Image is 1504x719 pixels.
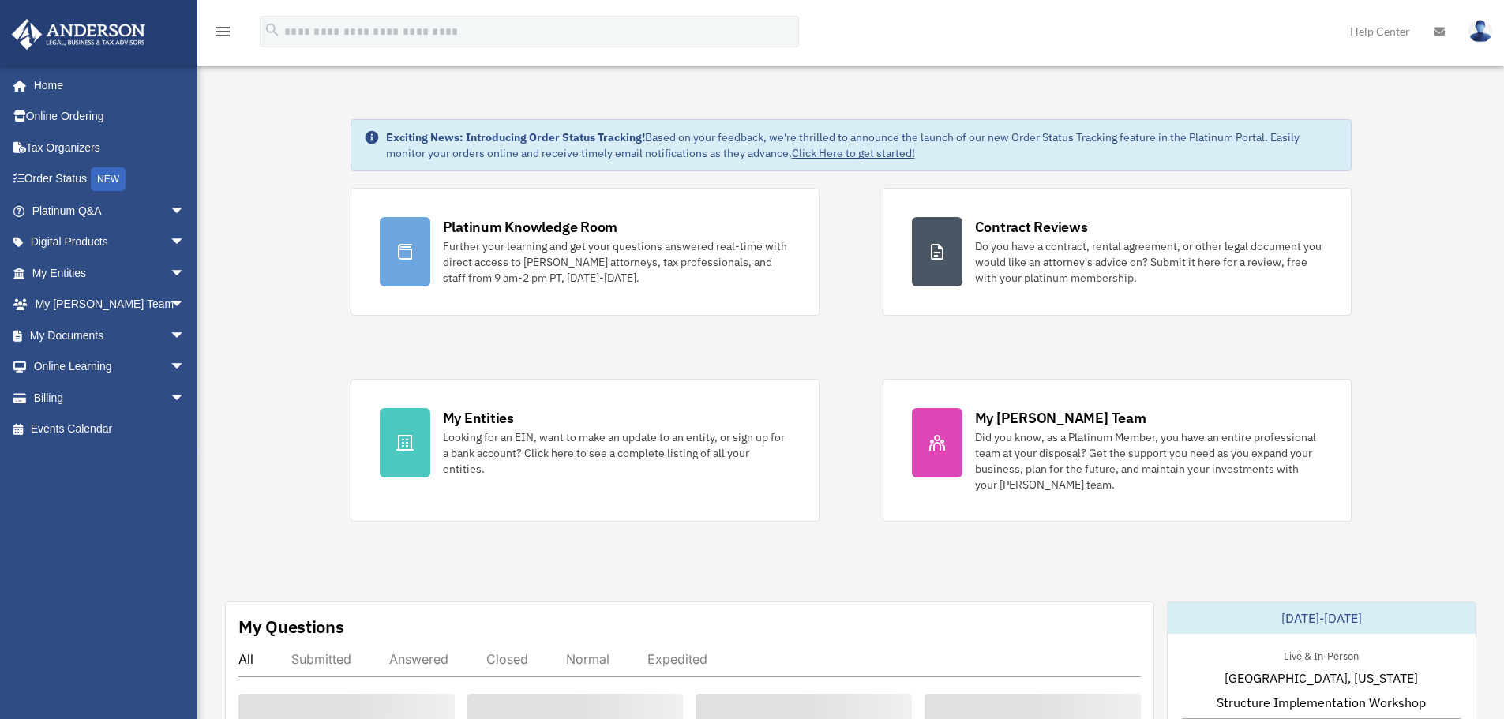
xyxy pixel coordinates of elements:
a: Order StatusNEW [11,163,209,196]
div: Platinum Knowledge Room [443,217,618,237]
a: Click Here to get started! [792,146,915,160]
span: arrow_drop_down [170,382,201,414]
div: Looking for an EIN, want to make an update to an entity, or sign up for a bank account? Click her... [443,429,790,477]
span: Structure Implementation Workshop [1217,693,1426,712]
a: Online Ordering [11,101,209,133]
a: Home [11,69,201,101]
div: Closed [486,651,528,667]
strong: Exciting News: Introducing Order Status Tracking! [386,130,645,144]
a: My [PERSON_NAME] Team Did you know, as a Platinum Member, you have an entire professional team at... [883,379,1352,522]
a: My Entities Looking for an EIN, want to make an update to an entity, or sign up for a bank accoun... [351,379,820,522]
div: NEW [91,167,126,191]
span: arrow_drop_down [170,257,201,290]
a: Platinum Q&Aarrow_drop_down [11,195,209,227]
a: Contract Reviews Do you have a contract, rental agreement, or other legal document you would like... [883,188,1352,316]
img: Anderson Advisors Platinum Portal [7,19,150,50]
span: arrow_drop_down [170,351,201,384]
i: search [264,21,281,39]
div: Expedited [647,651,707,667]
div: Submitted [291,651,351,667]
span: arrow_drop_down [170,227,201,259]
div: Contract Reviews [975,217,1088,237]
span: arrow_drop_down [170,195,201,227]
div: My [PERSON_NAME] Team [975,408,1146,428]
img: User Pic [1468,20,1492,43]
span: arrow_drop_down [170,320,201,352]
div: Answered [389,651,448,667]
div: All [238,651,253,667]
div: Do you have a contract, rental agreement, or other legal document you would like an attorney's ad... [975,238,1322,286]
a: My [PERSON_NAME] Teamarrow_drop_down [11,289,209,320]
a: Online Learningarrow_drop_down [11,351,209,383]
div: Normal [566,651,609,667]
a: menu [213,28,232,41]
a: My Documentsarrow_drop_down [11,320,209,351]
a: Digital Productsarrow_drop_down [11,227,209,258]
a: My Entitiesarrow_drop_down [11,257,209,289]
div: Live & In-Person [1271,646,1371,663]
a: Billingarrow_drop_down [11,382,209,414]
a: Tax Organizers [11,132,209,163]
div: My Questions [238,615,344,638]
div: Did you know, as a Platinum Member, you have an entire professional team at your disposal? Get th... [975,429,1322,492]
div: [DATE]-[DATE] [1168,602,1476,634]
div: Further your learning and get your questions answered real-time with direct access to [PERSON_NAM... [443,238,790,286]
span: [GEOGRAPHIC_DATA], [US_STATE] [1225,668,1418,687]
div: Based on your feedback, we're thrilled to announce the launch of our new Order Status Tracking fe... [386,129,1338,161]
div: My Entities [443,408,514,428]
i: menu [213,22,232,41]
a: Platinum Knowledge Room Further your learning and get your questions answered real-time with dire... [351,188,820,316]
a: Events Calendar [11,414,209,445]
span: arrow_drop_down [170,289,201,321]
